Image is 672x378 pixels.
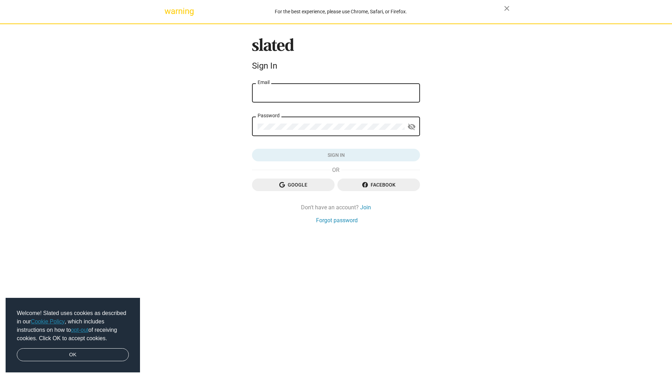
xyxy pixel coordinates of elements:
a: Forgot password [316,217,358,224]
button: Show password [405,120,419,134]
div: cookieconsent [6,298,140,373]
mat-icon: visibility_off [407,121,416,132]
a: dismiss cookie message [17,348,129,362]
span: Welcome! Slated uses cookies as described in our , which includes instructions on how to of recei... [17,309,129,343]
a: opt-out [71,327,89,333]
div: Don't have an account? [252,204,420,211]
span: Google [258,178,329,191]
sl-branding: Sign In [252,38,420,74]
div: For the best experience, please use Chrome, Safari, or Firefox. [178,7,504,16]
mat-icon: warning [164,7,173,15]
button: Google [252,178,335,191]
button: Facebook [337,178,420,191]
a: Cookie Policy [31,318,65,324]
span: Facebook [343,178,414,191]
a: Join [360,204,371,211]
div: Sign In [252,61,420,71]
mat-icon: close [503,4,511,13]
